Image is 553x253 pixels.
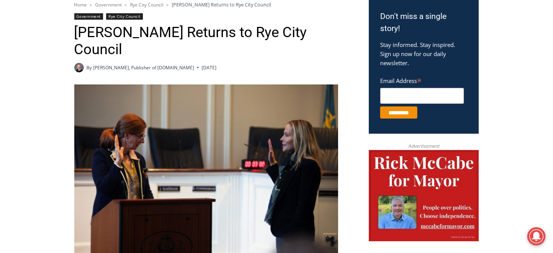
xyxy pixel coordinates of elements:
div: / [85,64,86,72]
time: [DATE] [202,64,216,71]
label: Email Address [380,73,464,87]
div: "The first chef I interviewed talked about coming to [GEOGRAPHIC_DATA] from [GEOGRAPHIC_DATA] in ... [191,0,358,73]
p: Stay informed. Stay inspired. Sign up now for our daily newsletter. [380,40,467,67]
nav: Breadcrumbs [74,1,349,8]
span: [PERSON_NAME] Returns to Rye City Council [172,1,271,8]
h1: [PERSON_NAME] Returns to Rye City Council [74,24,349,58]
img: McCabe for Mayor [369,150,479,242]
span: > [167,2,169,8]
a: Rye City Council [106,13,143,20]
a: Rye City Council [130,2,164,8]
a: Home [74,2,87,8]
a: Government [74,13,103,20]
span: By [87,64,92,71]
div: 4 [79,64,83,72]
span: Intern @ [DOMAIN_NAME] [198,75,351,92]
span: > [90,2,92,8]
h4: [PERSON_NAME] Read Sanctuary Fall Fest: [DATE] [6,76,97,94]
a: Government [96,2,122,8]
span: Advertisement [401,142,447,150]
a: Author image [74,63,84,72]
div: 6 [88,64,92,72]
h3: Don't miss a single story! [380,11,467,34]
a: [PERSON_NAME], Publisher of [DOMAIN_NAME] [93,64,194,71]
span: > [125,2,127,8]
a: Intern @ [DOMAIN_NAME] [182,73,367,94]
div: Live Music [79,22,101,62]
a: [PERSON_NAME] Read Sanctuary Fall Fest: [DATE] [0,75,110,94]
